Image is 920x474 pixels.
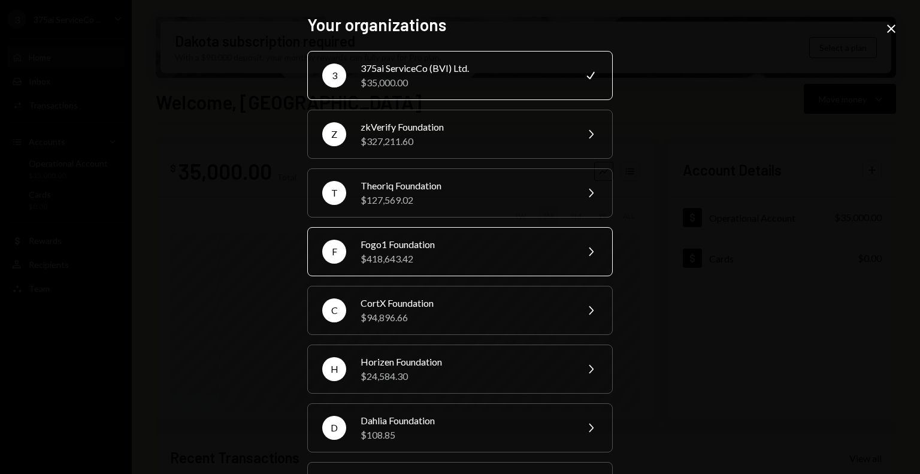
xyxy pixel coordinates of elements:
button: TTheoriq Foundation$127,569.02 [307,168,613,218]
button: ZzkVerify Foundation$327,211.60 [307,110,613,159]
button: DDahlia Foundation$108.85 [307,403,613,452]
div: $24,584.30 [361,369,569,384]
button: CCortX Foundation$94,896.66 [307,286,613,335]
div: D [322,416,346,440]
div: F [322,240,346,264]
div: H [322,357,346,381]
div: Dahlia Foundation [361,413,569,428]
div: $418,643.42 [361,252,569,266]
div: T [322,181,346,205]
div: 375ai ServiceCo (BVI) Ltd. [361,61,569,76]
div: $108.85 [361,428,569,442]
div: Theoriq Foundation [361,179,569,193]
div: CortX Foundation [361,296,569,310]
h2: Your organizations [307,13,613,37]
div: $327,211.60 [361,134,569,149]
div: $127,569.02 [361,193,569,207]
div: Fogo1 Foundation [361,237,569,252]
div: zkVerify Foundation [361,120,569,134]
div: $94,896.66 [361,310,569,325]
button: FFogo1 Foundation$418,643.42 [307,227,613,276]
button: HHorizen Foundation$24,584.30 [307,345,613,394]
div: Horizen Foundation [361,355,569,369]
div: C [322,298,346,322]
div: $35,000.00 [361,76,569,90]
div: Z [322,122,346,146]
button: 3375ai ServiceCo (BVI) Ltd.$35,000.00 [307,51,613,100]
div: 3 [322,64,346,87]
